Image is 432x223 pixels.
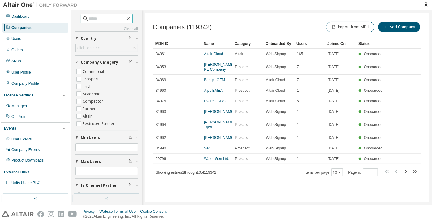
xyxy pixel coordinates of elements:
span: 1 [297,122,299,127]
span: 34964 [156,122,166,127]
div: Click to select [76,44,138,52]
div: Click to select [77,46,101,51]
button: Add Company [378,22,420,32]
img: linkedin.svg [58,211,64,217]
span: Clear filter [129,183,132,188]
span: 165 [297,51,303,56]
span: 34969 [156,78,166,83]
span: Clear filter [129,159,132,164]
a: Altair Cloud [204,52,223,56]
span: Web Signup [266,109,286,114]
span: Companies (119342) [153,24,212,31]
span: Web Signup [266,65,286,69]
p: © 2025 Altair Engineering, Inc. All Rights Reserved. [83,214,171,219]
label: Commercial [83,68,105,75]
a: Clear all [75,26,138,31]
span: [DATE] [328,109,339,114]
div: Orders [11,47,23,52]
span: [DATE] [328,156,339,161]
label: Restricted Partner [83,120,116,127]
div: Company Profile [11,81,39,86]
img: altair_logo.svg [2,211,34,217]
span: Onboarded [364,157,382,161]
span: 34961 [156,51,166,56]
div: Status [358,39,384,49]
div: Dashboard [11,14,30,19]
span: [DATE] [328,51,339,56]
span: Min Users [81,135,100,140]
span: [DATE] [328,135,339,140]
a: Self [204,146,210,150]
span: Country [81,36,97,41]
div: Name [204,39,230,49]
div: Users [11,36,21,41]
button: Import from MDH [326,22,374,32]
span: Web Signup [266,122,286,127]
span: Onboarded [364,136,382,140]
div: License Settings [4,93,33,98]
img: instagram.svg [48,211,54,217]
div: Company Events [11,147,40,152]
label: Trial [83,83,92,90]
span: 34963 [156,109,166,114]
div: Onboarded By [266,39,292,49]
span: [DATE] [328,146,339,151]
span: Onboarded [364,65,382,69]
span: 34960 [156,88,166,93]
div: Product Downloads [11,158,44,163]
span: Prospect [235,78,249,83]
a: Bangal OEM [204,78,225,82]
button: Company Category [75,56,138,69]
span: Altair Cloud [266,78,285,83]
span: 7 [297,65,299,69]
button: Min Users [75,131,138,145]
span: Is Channel Partner [81,183,118,188]
span: Prospect [235,88,249,93]
div: SKUs [11,59,21,64]
span: Web Signup [266,156,286,161]
div: User Profile [11,70,31,75]
label: Competitor [83,98,104,105]
div: Joined On [327,39,353,49]
img: Altair One [3,2,80,8]
button: Is Channel Partner [75,179,138,192]
span: Web Signup [266,51,286,56]
span: Items per page [305,168,343,176]
span: [DATE] [328,88,339,93]
span: Clear filter [129,135,132,140]
a: Water-Gen Ltd. [204,157,229,161]
div: Category [235,39,261,49]
span: Onboarded [364,88,382,93]
span: 34990 [156,146,166,151]
label: Altair [83,113,93,120]
div: Events [4,126,16,131]
span: [DATE] [328,65,339,69]
a: [PERSON_NAME] [204,136,235,140]
span: Page n. [348,168,378,176]
span: Prospect [235,135,249,140]
label: Prospect [83,75,100,83]
label: Yes [83,191,90,198]
span: 1 [297,88,299,93]
span: 1 [297,109,299,114]
span: 34975 [156,99,166,104]
span: Onboarded [364,109,382,114]
a: [PERSON_NAME] _gml [204,120,235,129]
div: On Prem [11,114,26,119]
span: 1 [297,146,299,151]
span: Prospect [235,99,249,104]
div: Users [296,39,322,49]
span: Prospect [235,156,249,161]
label: Academic [83,90,101,98]
label: Partner [83,105,97,113]
img: youtube.svg [68,211,77,217]
span: Altair [235,51,243,56]
span: 29796 [156,156,166,161]
div: Managed [11,104,27,109]
span: Prospect [235,65,249,69]
span: 34953 [156,65,166,69]
span: 7 [297,78,299,83]
span: Altair Cloud [266,99,285,104]
span: Max Users [81,159,101,164]
span: 1 [297,135,299,140]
